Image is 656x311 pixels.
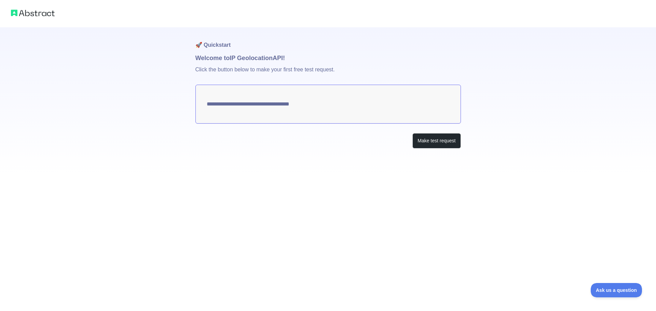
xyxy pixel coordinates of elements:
h1: Welcome to IP Geolocation API! [195,53,461,63]
p: Click the button below to make your first free test request. [195,63,461,85]
img: Abstract logo [11,8,55,18]
button: Make test request [412,133,461,149]
iframe: Toggle Customer Support [591,283,642,297]
h1: 🚀 Quickstart [195,27,461,53]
